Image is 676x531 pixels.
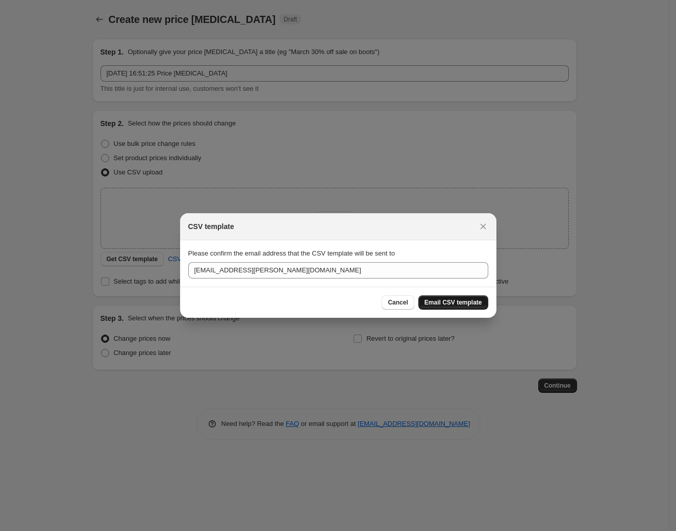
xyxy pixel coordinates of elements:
[188,221,234,232] h2: CSV template
[476,219,490,234] button: Close
[388,298,408,307] span: Cancel
[418,295,488,310] button: Email CSV template
[424,298,482,307] span: Email CSV template
[382,295,414,310] button: Cancel
[188,249,395,257] span: Please confirm the email address that the CSV template will be sent to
